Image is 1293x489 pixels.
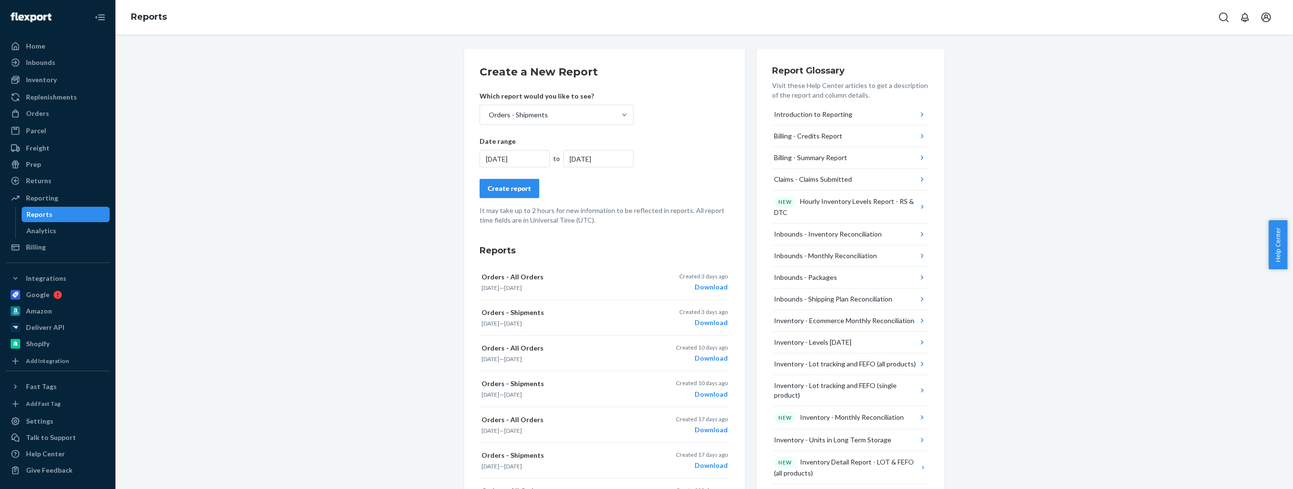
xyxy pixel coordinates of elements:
p: Created 3 days ago [679,308,728,316]
button: Fast Tags [6,379,110,394]
div: Billing [26,242,46,252]
div: Download [676,461,728,470]
button: Billing - Summary Report [772,147,929,169]
p: It may take up to 2 hours for new information to be reflected in reports. All report time fields ... [480,206,730,225]
a: Amazon [6,303,110,319]
div: Download [676,425,728,435]
a: Replenishments [6,89,110,105]
div: Shopify [26,339,50,349]
button: Inbounds - Shipping Plan Reconciliation [772,288,929,310]
a: Billing [6,239,110,255]
button: Orders - All Orders[DATE]—[DATE]Created 17 days agoDownload [480,407,730,443]
div: Add Fast Tag [26,400,61,408]
button: Claims - Claims Submitted [772,169,929,190]
button: Close Navigation [90,8,110,27]
a: Prep [6,157,110,172]
div: Inventory - Lot tracking and FEFO (all products) [774,359,916,369]
div: Billing - Credits Report [774,131,842,141]
button: Integrations [6,271,110,286]
div: Home [26,41,45,51]
div: Download [679,318,728,327]
div: Inventory - Ecommerce Monthly Reconciliation [774,316,914,326]
a: Freight [6,140,110,156]
button: Orders - Shipments[DATE]—[DATE]Created 17 days agoDownload [480,443,730,478]
button: Introduction to Reporting [772,104,929,125]
button: Orders - All Orders[DATE]—[DATE]Created 10 days agoDownload [480,336,730,371]
span: Help Center [1268,220,1287,269]
div: Talk to Support [26,433,76,442]
button: Inventory - Lot tracking and FEFO (single product) [772,375,929,406]
button: Inbounds - Inventory Reconciliation [772,224,929,245]
p: Created 3 days ago [679,272,728,280]
button: Open notifications [1235,8,1255,27]
p: Created 10 days ago [676,379,728,387]
div: Orders - Shipments [489,110,548,120]
button: NEWHourly Inventory Levels Report - RS & DTC [772,190,929,224]
button: Billing - Credits Report [772,125,929,147]
p: NEW [778,414,792,422]
button: Give Feedback [6,463,110,478]
div: Returns [26,176,51,186]
p: — [482,319,644,327]
time: [DATE] [482,463,499,470]
p: Date range [480,137,634,146]
div: Google [26,290,50,300]
div: Replenishments [26,92,77,102]
button: Inbounds - Monthly Reconciliation [772,245,929,267]
div: Hourly Inventory Levels Report - RS & DTC [774,196,918,217]
button: Create report [480,179,539,198]
div: Inventory - Units in Long Term Storage [774,435,891,445]
p: Visit these Help Center articles to get a description of the report and column details. [772,81,929,100]
time: [DATE] [504,463,522,470]
p: Orders - Shipments [482,379,644,389]
time: [DATE] [482,391,499,398]
div: Add Integration [26,357,69,365]
a: Analytics [22,223,110,238]
button: NEWInventory - Monthly Reconciliation [772,406,929,430]
button: Orders - All Orders[DATE]—[DATE]Created 3 days agoDownload [480,264,730,300]
time: [DATE] [504,355,522,363]
div: Deliverr API [26,323,64,332]
div: [DATE] [480,150,550,167]
time: [DATE] [504,284,522,291]
a: Parcel [6,123,110,138]
div: Create report [488,184,531,193]
button: Inbounds - Packages [772,267,929,288]
p: Orders - All Orders [482,415,644,425]
a: Help Center [6,446,110,462]
div: Integrations [26,274,66,283]
a: Reports [22,207,110,222]
a: Talk to Support [6,430,110,445]
p: Created 17 days ago [676,415,728,423]
div: Give Feedback [26,465,73,475]
div: Settings [26,416,53,426]
p: Created 10 days ago [676,343,728,351]
p: Orders - Shipments [482,308,644,317]
a: Google [6,287,110,302]
div: Inbounds - Monthly Reconciliation [774,251,877,261]
button: Inventory - Lot tracking and FEFO (all products) [772,353,929,375]
p: — [482,355,644,363]
div: Inbounds - Shipping Plan Reconciliation [774,294,892,304]
div: Reports [26,210,52,219]
div: Inbounds - Packages [774,273,837,282]
h2: Create a New Report [480,64,730,80]
div: Download [679,282,728,292]
div: Download [676,389,728,399]
p: Which report would you like to see? [480,91,634,101]
button: Orders - Shipments[DATE]—[DATE]Created 10 days agoDownload [480,371,730,407]
p: Created 17 days ago [676,451,728,459]
p: Orders - All Orders [482,343,644,353]
img: Flexport logo [11,13,51,22]
time: [DATE] [504,320,522,327]
div: to [550,154,564,163]
button: Inventory - Units in Long Term Storage [772,429,929,451]
time: [DATE] [504,427,522,434]
a: Add Integration [6,355,110,367]
div: Amazon [26,306,52,316]
time: [DATE] [482,427,499,434]
button: Inventory - Ecommerce Monthly Reconciliation [772,310,929,332]
button: Open Search Box [1214,8,1233,27]
a: Settings [6,414,110,429]
div: Analytics [26,226,56,236]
